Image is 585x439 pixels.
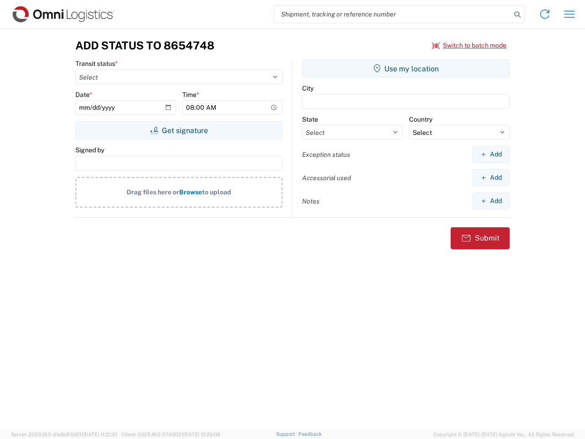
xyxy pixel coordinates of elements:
[298,431,322,437] a: Feedback
[182,91,199,99] label: Time
[183,432,220,437] span: [DATE] 10:20:09
[75,121,282,139] button: Get signature
[302,197,319,205] label: Notes
[11,432,117,437] span: Server: 2025.18.0-d1e9a510831
[451,227,510,249] button: Submit
[432,38,506,53] button: Switch to batch mode
[83,432,117,437] span: [DATE] 11:12:30
[274,5,511,23] input: Shipment, tracking or reference number
[75,146,104,154] label: Signed by
[302,59,510,78] button: Use my location
[302,174,351,182] label: Accessorial used
[433,430,574,439] span: Copyright © [DATE]-[DATE] Agistix Inc., All Rights Reserved
[302,150,350,159] label: Exception status
[202,188,231,196] span: to upload
[302,84,314,92] label: City
[75,59,118,68] label: Transit status
[473,146,510,163] button: Add
[75,91,92,99] label: Date
[302,115,318,123] label: State
[473,193,510,209] button: Add
[179,188,202,196] span: Browse
[409,115,432,123] label: Country
[75,39,214,52] h3: Add Status to 8654748
[276,431,299,437] a: Support
[122,432,220,437] span: Client: 2025.18.0-27d3021
[127,188,179,196] span: Drag files here or
[473,169,510,186] button: Add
